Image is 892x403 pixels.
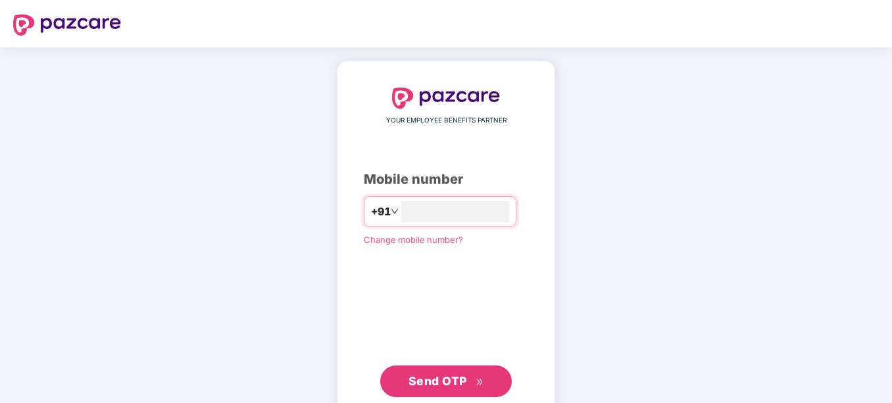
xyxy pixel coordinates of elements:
img: logo [392,88,500,109]
button: Send OTPdouble-right [380,365,512,397]
span: double-right [476,378,484,387]
a: Change mobile number? [364,234,463,245]
span: YOUR EMPLOYEE BENEFITS PARTNER [386,115,507,126]
span: down [391,207,399,215]
span: Send OTP [409,374,467,388]
img: logo [13,14,121,36]
div: Mobile number [364,169,528,190]
span: +91 [371,203,391,220]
